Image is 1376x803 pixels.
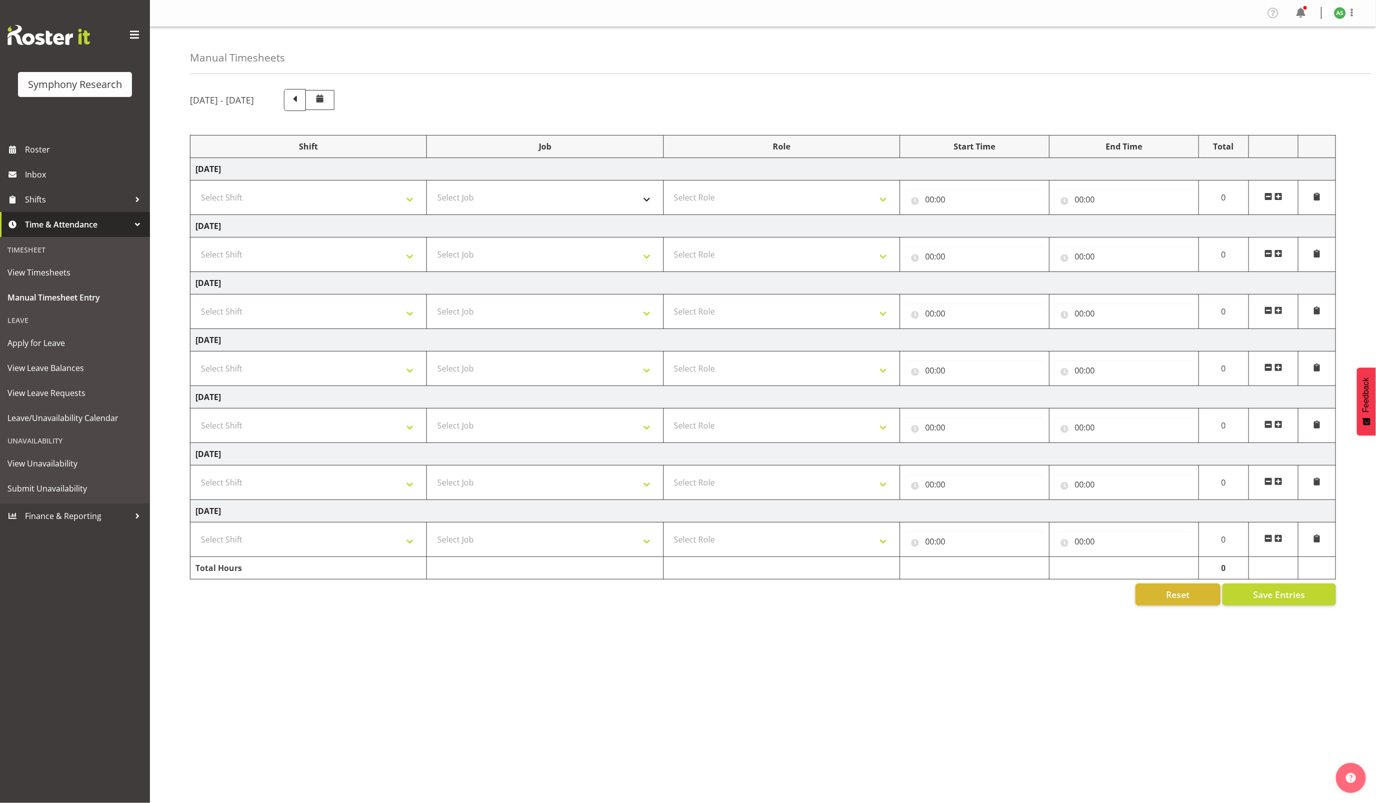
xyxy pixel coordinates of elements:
[190,443,1336,465] td: [DATE]
[1055,246,1194,266] input: Click to select...
[25,217,130,232] span: Time & Attendance
[7,290,142,305] span: Manual Timesheet Entry
[1199,180,1249,215] td: 0
[1136,583,1221,605] button: Reset
[1357,367,1376,435] button: Feedback - Show survey
[2,380,147,405] a: View Leave Requests
[1253,588,1305,601] span: Save Entries
[190,158,1336,180] td: [DATE]
[1346,773,1356,783] img: help-xxl-2.png
[1055,140,1194,152] div: End Time
[1199,294,1249,329] td: 0
[7,456,142,471] span: View Unavailability
[7,481,142,496] span: Submit Unavailability
[1334,7,1346,19] img: ange-steiger11422.jpg
[1199,237,1249,272] td: 0
[2,239,147,260] div: Timesheet
[1199,351,1249,386] td: 0
[432,140,658,152] div: Job
[1199,408,1249,443] td: 0
[2,355,147,380] a: View Leave Balances
[25,192,130,207] span: Shifts
[905,417,1044,437] input: Click to select...
[7,335,142,350] span: Apply for Leave
[190,500,1336,522] td: [DATE]
[2,285,147,310] a: Manual Timesheet Entry
[190,94,254,105] h5: [DATE] - [DATE]
[1199,465,1249,500] td: 0
[1055,189,1194,209] input: Click to select...
[905,360,1044,380] input: Click to select...
[7,265,142,280] span: View Timesheets
[1362,377,1371,412] span: Feedback
[2,405,147,430] a: Leave/Unavailability Calendar
[1055,474,1194,494] input: Click to select...
[2,476,147,501] a: Submit Unavailability
[195,140,421,152] div: Shift
[1199,522,1249,557] td: 0
[2,310,147,330] div: Leave
[25,167,145,182] span: Inbox
[190,329,1336,351] td: [DATE]
[190,272,1336,294] td: [DATE]
[7,410,142,425] span: Leave/Unavailability Calendar
[25,508,130,523] span: Finance & Reporting
[2,451,147,476] a: View Unavailability
[2,330,147,355] a: Apply for Leave
[1055,417,1194,437] input: Click to select...
[905,303,1044,323] input: Click to select...
[1055,360,1194,380] input: Click to select...
[1204,140,1244,152] div: Total
[905,140,1044,152] div: Start Time
[2,430,147,451] div: Unavailability
[905,531,1044,551] input: Click to select...
[1223,583,1336,605] button: Save Entries
[7,385,142,400] span: View Leave Requests
[1055,303,1194,323] input: Click to select...
[190,52,285,63] h4: Manual Timesheets
[7,25,90,45] img: Rosterit website logo
[190,557,427,579] td: Total Hours
[190,215,1336,237] td: [DATE]
[1166,588,1190,601] span: Reset
[25,142,145,157] span: Roster
[190,386,1336,408] td: [DATE]
[905,246,1044,266] input: Click to select...
[669,140,895,152] div: Role
[905,189,1044,209] input: Click to select...
[7,360,142,375] span: View Leave Balances
[2,260,147,285] a: View Timesheets
[1055,531,1194,551] input: Click to select...
[1199,557,1249,579] td: 0
[905,474,1044,494] input: Click to select...
[28,77,122,92] div: Symphony Research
